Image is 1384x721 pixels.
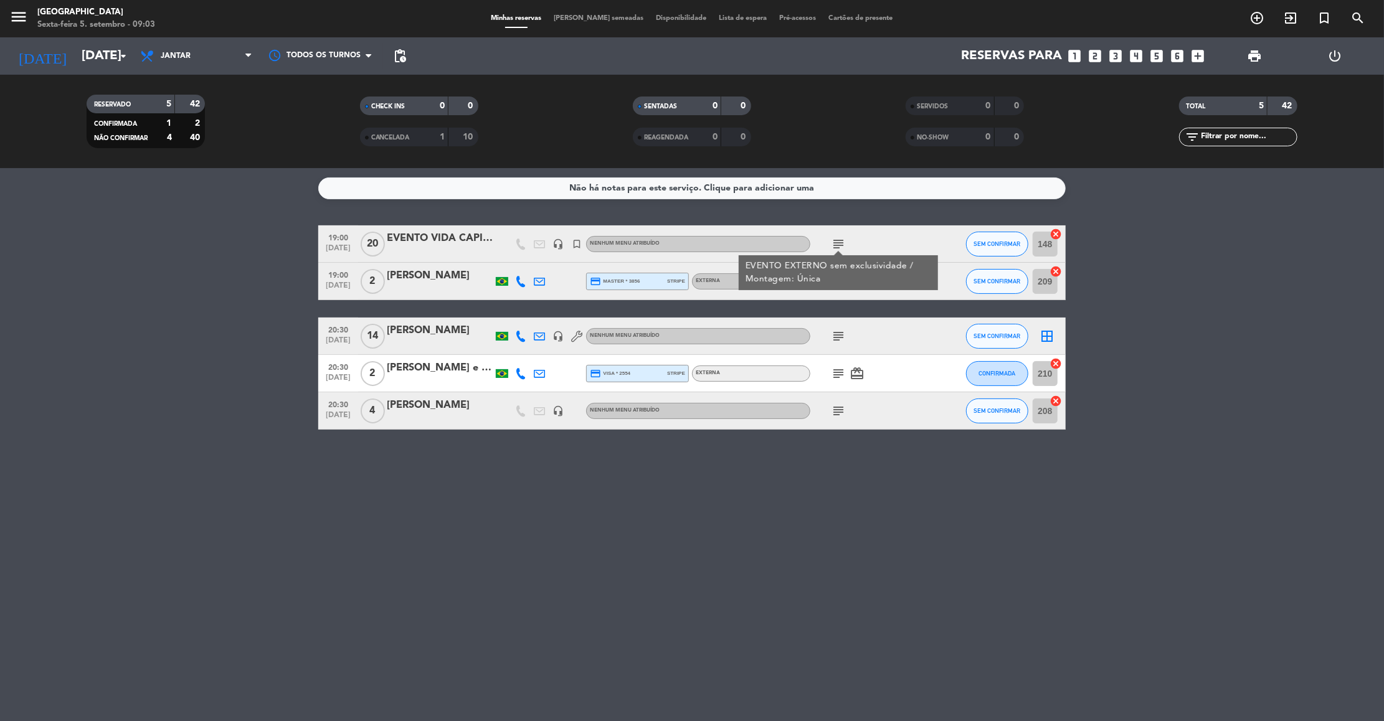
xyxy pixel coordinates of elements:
i: looks_two [1088,48,1104,64]
span: 4 [361,398,385,423]
span: 20:30 [323,359,354,374]
span: Nenhum menu atribuído [590,408,660,413]
span: pending_actions [392,49,407,64]
button: CONFIRMADA [966,361,1028,386]
strong: 0 [741,101,749,110]
button: SEM CONFIRMAR [966,232,1028,257]
i: power_settings_new [1327,49,1342,64]
strong: 0 [986,101,991,110]
div: EVENTO EXTERNO sem exclusividade / Montagem: Única [746,260,932,286]
strong: 0 [741,133,749,141]
strong: 0 [713,101,718,110]
i: turned_in_not [1317,11,1332,26]
span: CONFIRMADA [94,121,137,127]
span: 19:00 [323,267,354,281]
span: Pré-acessos [774,15,823,22]
div: Não há notas para este serviço. Clique para adicionar uma [570,181,815,196]
span: [DATE] [323,244,354,258]
span: 20:30 [323,397,354,411]
i: subject [831,403,846,418]
div: [GEOGRAPHIC_DATA] [37,6,155,19]
div: EVENTO VIDA CAPITAL [PERSON_NAME] [387,230,493,247]
strong: 2 [195,119,202,128]
span: master * 3856 [590,276,640,287]
span: Reservas para [962,49,1063,64]
strong: 4 [167,133,172,142]
span: CONFIRMADA [979,370,1016,377]
div: Sexta-feira 5. setembro - 09:03 [37,19,155,31]
span: 20 [361,232,385,257]
i: menu [9,7,28,26]
i: border_all [1040,329,1055,344]
strong: 42 [1282,101,1294,110]
span: [DATE] [323,411,354,425]
strong: 0 [986,133,991,141]
i: cancel [1050,265,1062,278]
span: Jantar [161,52,191,60]
span: visa * 2554 [590,368,630,379]
strong: 0 [440,101,445,110]
strong: 0 [1014,133,1021,141]
span: stripe [667,369,685,377]
span: RESERVADO [94,101,131,108]
i: looks_one [1067,48,1083,64]
i: subject [831,329,846,344]
i: cancel [1050,357,1062,370]
i: add_circle_outline [1249,11,1264,26]
span: 2 [361,269,385,294]
i: looks_6 [1170,48,1186,64]
button: SEM CONFIRMAR [966,398,1028,423]
i: [DATE] [9,42,75,70]
span: 2 [361,361,385,386]
span: Nenhum menu atribuído [590,333,660,338]
i: headset_mic [552,238,564,250]
strong: 5 [1259,101,1264,110]
i: add_box [1190,48,1206,64]
div: [PERSON_NAME] [387,268,493,284]
span: CANCELADA [371,134,410,141]
span: SEM CONFIRMAR [974,240,1021,247]
span: SEM CONFIRMAR [974,407,1021,414]
strong: 10 [463,133,475,141]
strong: 42 [190,100,202,108]
input: Filtrar por nome... [1200,130,1297,144]
button: menu [9,7,28,31]
span: Cartões de presente [823,15,899,22]
span: Lista de espera [713,15,774,22]
strong: 5 [166,100,171,108]
i: search [1350,11,1365,26]
div: [PERSON_NAME] [387,397,493,413]
span: NO-SHOW [917,134,949,141]
i: turned_in_not [571,238,582,250]
i: headset_mic [552,405,564,417]
span: Disponibilidade [650,15,713,22]
strong: 0 [1014,101,1021,110]
span: [DATE] [323,374,354,388]
i: arrow_drop_down [116,49,131,64]
span: Nenhum menu atribuído [590,241,660,246]
i: exit_to_app [1283,11,1298,26]
i: headset_mic [552,331,564,342]
div: [PERSON_NAME] [387,323,493,339]
span: [DATE] [323,336,354,351]
strong: 40 [190,133,202,142]
span: [DATE] [323,281,354,296]
span: stripe [667,277,685,285]
i: looks_4 [1129,48,1145,64]
span: 20:30 [323,322,354,336]
span: TOTAL [1187,103,1206,110]
strong: 0 [468,101,475,110]
div: LOG OUT [1295,37,1375,75]
i: card_giftcard [850,366,865,381]
span: SENTADAS [644,103,677,110]
i: subject [831,366,846,381]
div: [PERSON_NAME] e Rego [387,360,493,376]
i: cancel [1050,228,1062,240]
span: Minhas reservas [485,15,548,22]
i: cancel [1050,395,1062,407]
span: 19:00 [323,230,354,244]
span: SEM CONFIRMAR [974,278,1021,285]
span: NÃO CONFIRMAR [94,135,148,141]
button: SEM CONFIRMAR [966,269,1028,294]
i: subject [831,237,846,252]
